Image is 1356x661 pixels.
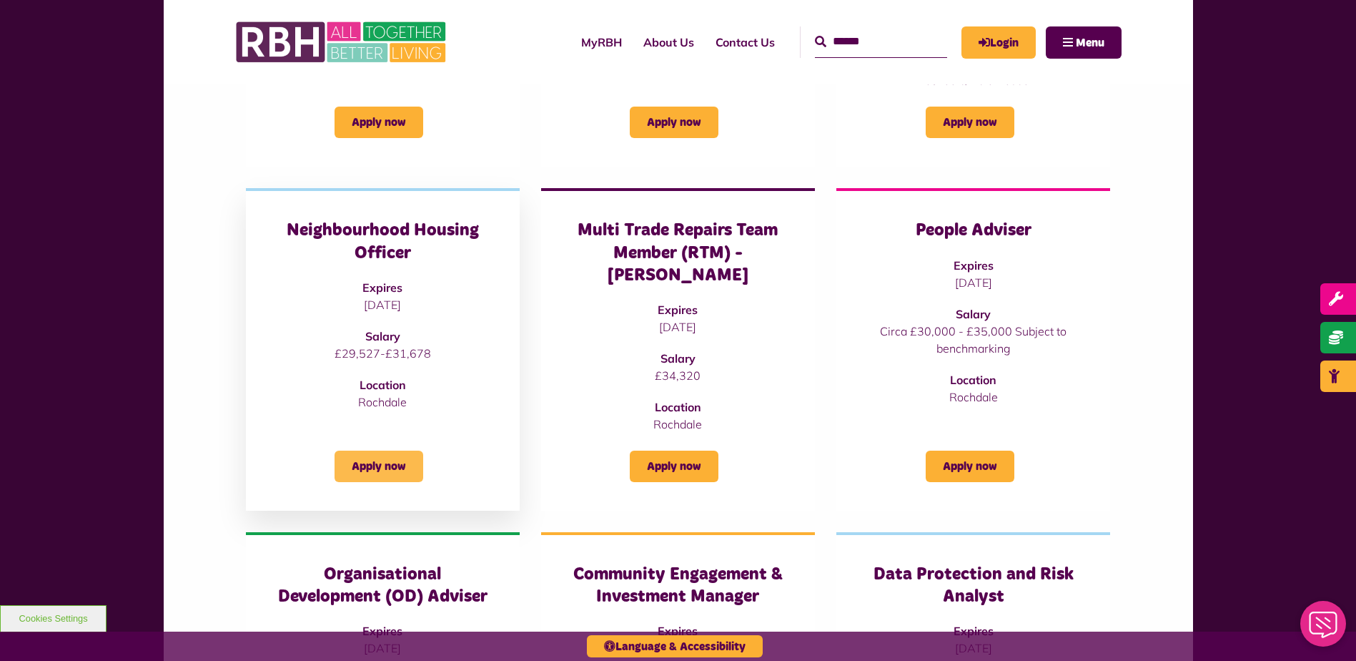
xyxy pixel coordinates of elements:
[865,220,1082,242] h3: People Adviser
[926,107,1014,138] a: Apply now
[274,393,491,411] p: Rochdale
[274,220,491,264] h3: Neighbourhood Housing Officer
[950,373,996,387] strong: Location
[570,367,786,384] p: £34,320
[570,318,786,336] p: [DATE]
[362,624,402,638] strong: Expires
[587,635,763,657] button: Language & Accessibility
[1076,37,1104,49] span: Menu
[235,14,450,70] img: RBH
[362,280,402,295] strong: Expires
[570,416,786,433] p: Rochdale
[274,296,491,313] p: [DATE]
[360,378,406,392] strong: Location
[365,329,400,343] strong: Salary
[570,220,786,287] h3: Multi Trade Repairs Team Member (RTM) - [PERSON_NAME]
[335,107,423,138] a: Apply now
[570,23,633,62] a: MyRBH
[865,274,1082,291] p: [DATE]
[335,451,423,482] a: Apply now
[926,451,1014,482] a: Apply now
[570,564,786,608] h3: Community Engagement & Investment Manager
[655,400,701,414] strong: Location
[274,564,491,608] h3: Organisational Development (OD) Adviser
[956,307,991,321] strong: Salary
[658,303,698,317] strong: Expires
[630,107,718,138] a: Apply now
[630,451,718,482] a: Apply now
[633,23,705,62] a: About Us
[954,624,994,638] strong: Expires
[865,323,1082,357] p: Circa £30,000 - £35,000 Subject to benchmarking
[705,23,786,62] a: Contact Us
[865,564,1082,608] h3: Data Protection and Risk Analyst
[954,258,994,273] strong: Expires
[815,26,947,57] input: Search
[865,388,1082,406] p: Rochdale
[274,345,491,362] p: £29,527-£31,678
[1046,26,1122,59] button: Navigation
[658,624,698,638] strong: Expires
[660,351,696,366] strong: Salary
[961,26,1036,59] a: MyRBH
[1292,597,1356,661] iframe: Netcall Web Assistant for live chat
